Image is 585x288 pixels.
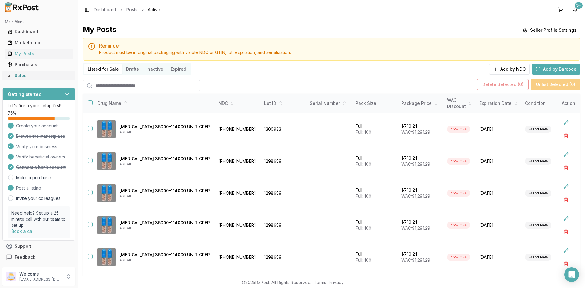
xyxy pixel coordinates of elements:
span: Full: 100 [356,258,371,263]
div: Dashboard [7,29,70,35]
button: Expired [167,64,190,74]
p: [MEDICAL_DATA] 36000-114000 UNIT CPEP [119,156,210,162]
a: Invite your colleagues [16,195,61,201]
p: [MEDICAL_DATA] 36000-114000 UNIT CPEP [119,124,210,130]
span: Verify your business [16,144,57,150]
td: [PHONE_NUMBER] [215,177,261,209]
img: Creon 36000-114000 UNIT CPEP [97,216,116,234]
a: Dashboard [94,7,116,13]
p: [EMAIL_ADDRESS][DOMAIN_NAME] [19,277,62,282]
button: Delete [561,130,572,141]
p: [MEDICAL_DATA] 36000-114000 UNIT CPEP [119,188,210,194]
p: [MEDICAL_DATA] 36000-114000 UNIT CPEP [119,220,210,226]
p: ABBVIE [119,226,210,231]
td: [PHONE_NUMBER] [215,145,261,177]
td: Full [352,209,398,241]
button: Marketplace [2,38,75,48]
td: Full [352,241,398,273]
div: Brand New [525,158,551,165]
div: 9+ [575,2,583,9]
span: Full: 100 [356,226,371,231]
button: Sales [2,71,75,80]
td: 1298659 [261,241,306,273]
div: Expiration Date [479,100,518,106]
span: WAC: $1,291.29 [401,130,430,135]
span: Full: 100 [356,130,371,135]
a: Purchases [5,59,73,70]
div: Lot ID [264,100,303,106]
button: Listed for Sale [84,64,122,74]
img: Creon 36000-114000 UNIT CPEP [97,184,116,202]
h5: Reminder! [99,43,575,48]
td: [PHONE_NUMBER] [215,113,261,145]
div: NDC [218,100,257,106]
button: Drafts [122,64,143,74]
button: Delete [561,258,572,269]
div: Brand New [525,190,551,197]
div: Sales [7,73,70,79]
h3: Getting started [8,91,42,98]
p: $710.21 [401,155,417,161]
img: Creon 36000-114000 UNIT CPEP [97,120,116,138]
td: [PHONE_NUMBER] [215,241,261,273]
span: WAC: $1,291.29 [401,226,430,231]
div: My Posts [7,51,70,57]
div: 45% OFF [447,254,470,261]
div: My Posts [83,25,116,36]
button: Dashboard [2,27,75,37]
div: Brand New [525,222,551,229]
div: Serial Number [310,100,348,106]
button: Feedback [2,252,75,263]
span: WAC: $1,291.29 [401,162,430,167]
p: $710.21 [401,251,417,257]
p: ABBVIE [119,194,210,199]
p: [MEDICAL_DATA] 36000-114000 UNIT CPEP [119,252,210,258]
button: Purchases [2,60,75,69]
div: 45% OFF [447,190,470,197]
span: Verify beneficial owners [16,154,65,160]
span: Full: 100 [356,162,371,167]
td: Full [352,177,398,209]
p: Need help? Set up a 25 minute call with our team to set up. [11,210,66,228]
button: Seller Profile Settings [519,25,580,36]
button: Delete [561,194,572,205]
span: Connect a bank account [16,164,66,170]
button: Support [2,241,75,252]
div: 45% OFF [447,126,470,133]
th: Condition [521,94,567,113]
th: Action [557,94,580,113]
button: Edit [561,245,572,256]
a: Book a call [11,229,35,234]
p: $710.21 [401,123,417,129]
p: $710.21 [401,219,417,225]
span: Full: 100 [356,194,371,199]
p: Welcome [19,271,62,277]
div: Open Intercom Messenger [564,267,579,282]
img: Creon 36000-114000 UNIT CPEP [97,248,116,266]
span: WAC: $1,291.29 [401,194,430,199]
span: Create your account [16,123,58,129]
img: RxPost Logo [2,2,41,12]
img: Creon 36000-114000 UNIT CPEP [97,152,116,170]
div: Purchases [7,62,70,68]
button: My Posts [2,49,75,59]
img: User avatar [6,272,16,281]
button: Edit [561,213,572,224]
button: Add by NDC [489,64,530,75]
a: Terms [314,280,326,285]
nav: breadcrumb [94,7,160,13]
p: Let's finish your setup first! [8,103,70,109]
a: My Posts [5,48,73,59]
td: Full [352,145,398,177]
div: Drug Name [97,100,210,106]
th: Pack Size [352,94,398,113]
div: Product must be in original packaging with visible NDC or GTIN, lot, expiration, and serialization. [99,49,575,55]
button: Edit [561,149,572,160]
span: [DATE] [479,222,518,228]
button: Edit [561,117,572,128]
p: $710.21 [401,187,417,193]
td: 1298659 [261,209,306,241]
span: [DATE] [479,126,518,132]
span: WAC: $1,291.29 [401,258,430,263]
a: Marketplace [5,37,73,48]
